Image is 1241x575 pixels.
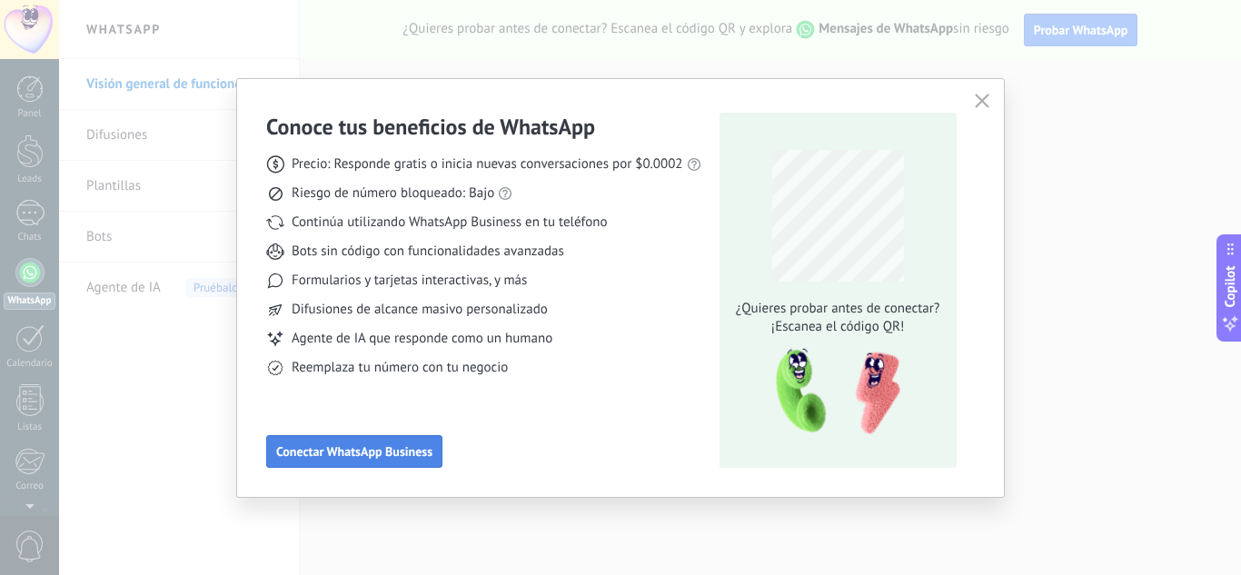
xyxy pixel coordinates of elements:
img: qr-pic-1x.png [760,343,904,441]
span: Difusiones de alcance masivo personalizado [292,301,548,319]
button: Conectar WhatsApp Business [266,435,442,468]
span: Reemplaza tu número con tu negocio [292,359,508,377]
span: Conectar WhatsApp Business [276,445,432,458]
span: Formularios y tarjetas interactivas, y más [292,272,527,290]
span: Continúa utilizando WhatsApp Business en tu teléfono [292,213,607,232]
span: Agente de IA que responde como un humano [292,330,552,348]
span: ¡Escanea el código QR! [730,318,945,336]
span: Copilot [1221,265,1239,307]
span: Precio: Responde gratis o inicia nuevas conversaciones por $0.0002 [292,155,683,173]
span: Bots sin código con funcionalidades avanzadas [292,243,564,261]
span: Riesgo de número bloqueado: Bajo [292,184,494,203]
span: ¿Quieres probar antes de conectar? [730,300,945,318]
h3: Conoce tus beneficios de WhatsApp [266,113,595,141]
